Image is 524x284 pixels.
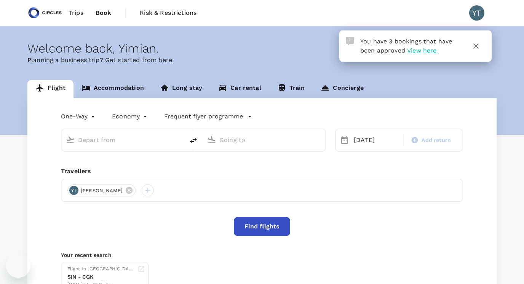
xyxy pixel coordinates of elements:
[179,139,181,140] button: Open
[78,134,168,146] input: Depart from
[112,110,149,123] div: Economy
[164,112,243,121] p: Frequent flyer programme
[234,217,290,236] button: Find flights
[27,41,497,56] div: Welcome back , Yimian .
[67,273,134,281] div: SIN - CGK
[96,8,112,18] span: Book
[73,80,152,98] a: Accommodation
[140,8,196,18] span: Risk & Restrictions
[360,38,452,54] span: You have 3 bookings that have been approved
[219,134,310,146] input: Going to
[67,184,136,196] div: YT[PERSON_NAME]
[61,110,97,123] div: One-Way
[351,132,402,148] div: [DATE]
[61,251,463,259] p: Your recent search
[320,139,322,140] button: Open
[67,265,134,273] div: Flight to [GEOGRAPHIC_DATA]
[69,186,78,195] div: YT
[27,80,73,98] a: Flight
[76,187,127,195] span: [PERSON_NAME]
[27,56,497,65] p: Planning a business trip? Get started from here.
[61,167,463,176] div: Travellers
[6,254,30,278] iframe: Button to launch messaging window
[27,5,62,21] img: Circles
[407,47,436,54] span: View here
[422,136,451,144] span: Add return
[469,5,484,21] div: YT
[210,80,269,98] a: Car rental
[313,80,371,98] a: Concierge
[346,37,354,45] img: Approval
[69,8,83,18] span: Trips
[164,112,252,121] button: Frequent flyer programme
[184,131,203,150] button: delete
[269,80,313,98] a: Train
[152,80,210,98] a: Long stay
